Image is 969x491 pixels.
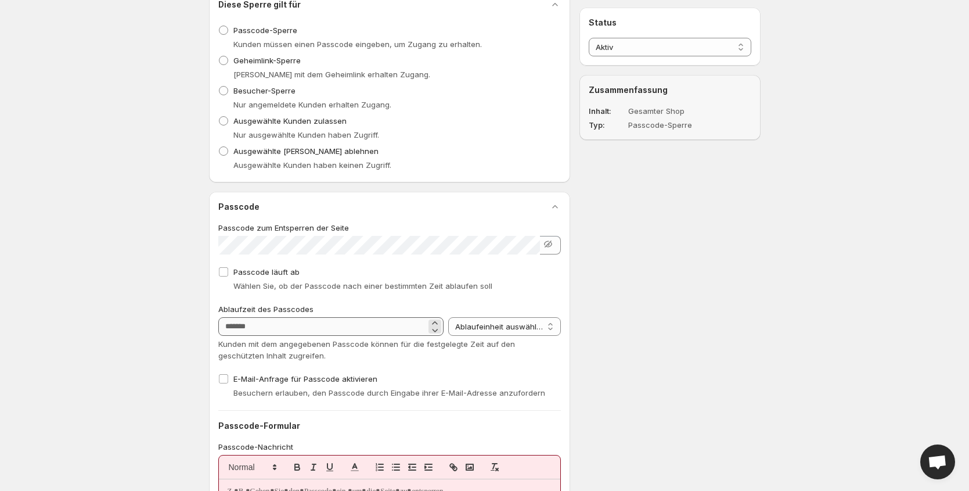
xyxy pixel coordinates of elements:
[233,388,545,397] span: Besuchern erlauben, den Passcode durch Eingabe ihrer E-Mail-Adresse anzufordern
[233,70,430,79] span: [PERSON_NAME] mit dem Geheimlink erhalten Zugang.
[589,119,626,131] dt: Typ :
[233,267,300,277] span: Passcode läuft ab
[233,281,492,291] span: Wählen Sie, ob der Passcode nach einer bestimmten Zeit ablaufen soll
[233,86,296,95] span: Besucher-Sperre
[233,100,391,109] span: Nur angemeldete Kunden erhalten Zugang.
[920,445,955,479] div: Open chat
[589,105,626,117] dt: Inhalt :
[233,374,377,384] span: E-Mail-Anfrage für Passcode aktivieren
[218,338,561,361] p: Kunden mit dem angegebenen Passcode können für die festgelegte Zeit auf den geschützten Inhalt zu...
[218,223,349,232] span: Passcode zum Entsperren der Seite
[218,303,561,315] p: Ablaufzeit des Passcodes
[628,105,718,117] dd: Gesamter Shop
[233,130,379,139] span: Nur ausgewählte Kunden haben Zugriff.
[233,146,379,156] span: Ausgewählte [PERSON_NAME] ablehnen
[589,17,751,28] h2: Status
[233,40,482,49] span: Kunden müssen einen Passcode eingeben, um Zugang zu erhalten.
[233,116,347,126] span: Ausgewählte Kunden zulassen
[218,201,260,213] h2: Passcode
[233,56,301,65] span: Geheimlink-Sperre
[628,119,718,131] dd: Passcode-Sperre
[218,441,561,453] p: Passcode-Nachricht
[233,160,391,170] span: Ausgewählte Kunden haben keinen Zugriff.
[233,26,297,35] span: Passcode-Sperre
[218,420,561,432] h2: Passcode-Formular
[589,84,751,96] h2: Zusammenfassung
